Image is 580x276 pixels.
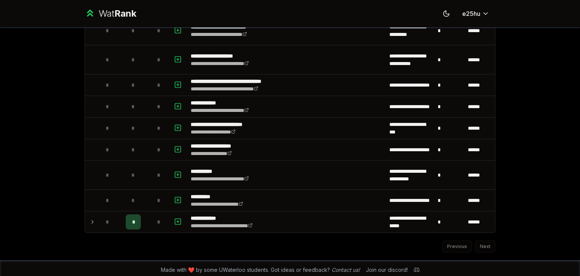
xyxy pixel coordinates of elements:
button: e25hu [456,7,495,20]
a: Contact us! [332,267,360,273]
div: Join our discord! [366,266,408,274]
div: Wat [99,8,136,20]
span: Rank [114,8,136,19]
span: e25hu [462,9,480,18]
a: WatRank [85,8,136,20]
span: Made with ❤️ by some UWaterloo students. Got ideas or feedback? [161,266,360,274]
